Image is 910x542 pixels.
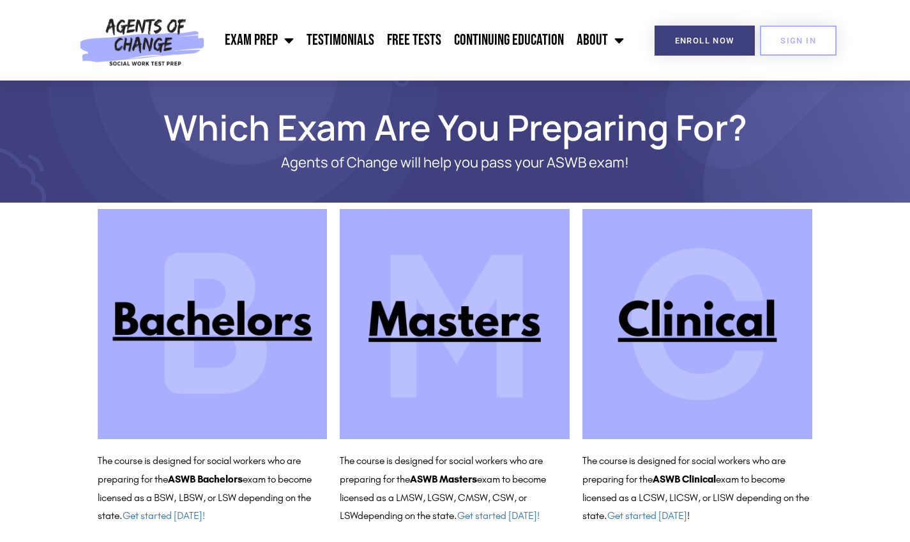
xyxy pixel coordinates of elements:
[91,112,819,142] h1: Which Exam Are You Preparing For?
[211,24,630,56] nav: Menu
[168,473,243,485] b: ASWB Bachelors
[653,473,716,485] b: ASWB Clinical
[381,24,448,56] a: Free Tests
[142,155,768,171] p: Agents of Change will help you pass your ASWB exam!
[123,509,205,522] a: Get started [DATE]!
[410,473,477,485] b: ASWB Masters
[675,36,734,45] span: Enroll Now
[457,509,540,522] a: Get started [DATE]!
[655,26,755,56] a: Enroll Now
[607,509,687,522] a: Get started [DATE]
[604,509,690,522] span: . !
[300,24,381,56] a: Testimonials
[358,509,540,522] span: depending on the state.
[780,36,816,45] span: SIGN IN
[582,452,812,525] p: The course is designed for social workers who are preparing for the exam to become licensed as a ...
[448,24,570,56] a: Continuing Education
[98,452,328,525] p: The course is designed for social workers who are preparing for the exam to become licensed as a ...
[340,452,570,525] p: The course is designed for social workers who are preparing for the exam to become licensed as a ...
[218,24,300,56] a: Exam Prep
[760,26,837,56] a: SIGN IN
[570,24,630,56] a: About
